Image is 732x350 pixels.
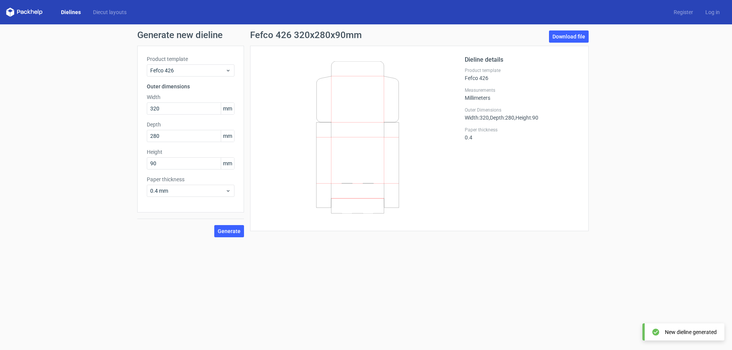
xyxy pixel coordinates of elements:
[489,115,514,121] span: , Depth : 280
[465,67,579,81] div: Fefco 426
[250,30,362,40] h1: Fefco 426 320x280x90mm
[465,127,579,141] div: 0.4
[465,115,489,121] span: Width : 320
[87,8,133,16] a: Diecut layouts
[465,87,579,101] div: Millimeters
[465,55,579,64] h2: Dieline details
[147,148,234,156] label: Height
[147,83,234,90] h3: Outer dimensions
[514,115,538,121] span: , Height : 90
[214,225,244,237] button: Generate
[55,8,87,16] a: Dielines
[147,176,234,183] label: Paper thickness
[465,127,579,133] label: Paper thickness
[465,67,579,74] label: Product template
[218,229,241,234] span: Generate
[137,30,595,40] h1: Generate new dieline
[147,55,234,63] label: Product template
[465,87,579,93] label: Measurements
[147,121,234,128] label: Depth
[665,328,717,336] div: New dieline generated
[150,187,225,195] span: 0.4 mm
[699,8,726,16] a: Log in
[549,30,589,43] a: Download file
[221,103,234,114] span: mm
[221,130,234,142] span: mm
[147,93,234,101] label: Width
[465,107,579,113] label: Outer Dimensions
[150,67,225,74] span: Fefco 426
[668,8,699,16] a: Register
[221,158,234,169] span: mm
